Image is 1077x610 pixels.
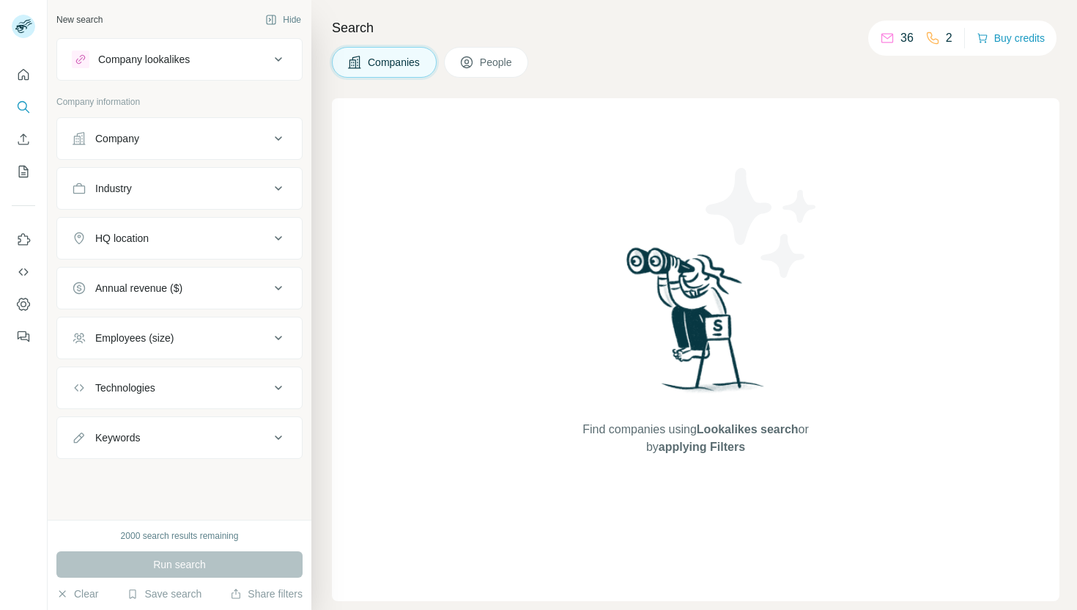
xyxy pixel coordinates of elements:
button: HQ location [57,221,302,256]
p: 2 [946,29,952,47]
button: Quick start [12,62,35,88]
div: HQ location [95,231,149,246]
button: Employees (size) [57,320,302,356]
button: Save search [127,587,201,601]
div: Annual revenue ($) [95,281,182,295]
button: Company lookalikes [57,42,302,77]
button: Search [12,94,35,120]
span: applying Filters [659,441,745,453]
span: Companies [368,55,421,70]
button: Clear [56,587,98,601]
button: Enrich CSV [12,126,35,152]
div: 2000 search results remaining [121,529,239,543]
span: Find companies using or by [578,421,813,456]
span: Lookalikes search [697,423,799,436]
button: Annual revenue ($) [57,271,302,306]
button: My lists [12,158,35,185]
p: 36 [900,29,914,47]
button: Technologies [57,370,302,405]
button: Share filters [230,587,303,601]
img: Surfe Illustration - Woman searching with binoculars [620,243,772,407]
div: New search [56,13,103,26]
div: Company lookalikes [98,52,190,67]
div: Industry [95,181,132,196]
button: Buy credits [977,28,1045,48]
div: Company [95,131,139,146]
button: Keywords [57,420,302,455]
button: Use Surfe API [12,259,35,285]
button: Hide [255,9,311,31]
button: Dashboard [12,291,35,317]
div: Technologies [95,381,155,395]
h4: Search [332,18,1059,38]
div: Keywords [95,430,140,445]
button: Industry [57,171,302,206]
div: Employees (size) [95,331,174,345]
button: Use Surfe on LinkedIn [12,227,35,253]
p: Company information [56,95,303,109]
span: People [480,55,514,70]
button: Feedback [12,323,35,350]
img: Surfe Illustration - Stars [696,157,828,289]
button: Company [57,121,302,156]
